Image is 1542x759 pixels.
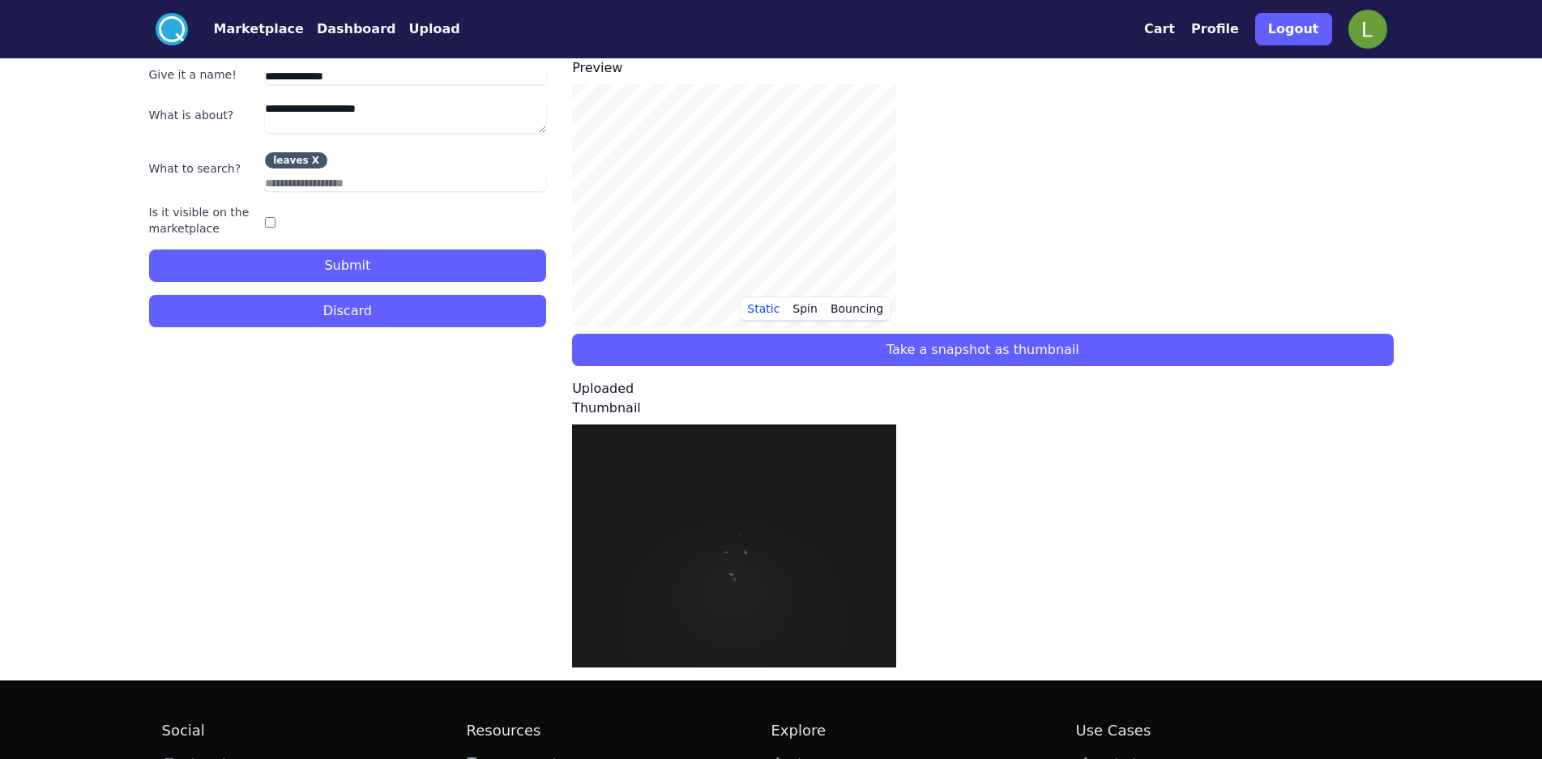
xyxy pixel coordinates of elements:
[149,160,259,177] label: What to search?
[572,424,896,667] img: 9k=
[467,719,771,742] h2: Resources
[741,296,786,321] button: Static
[214,19,304,39] button: Marketplace
[1255,13,1332,45] button: Logout
[572,399,1393,418] h4: Thumbnail
[149,66,259,83] label: Give it a name!
[1255,6,1332,52] a: Logout
[304,19,396,39] a: Dashboard
[572,379,1393,399] p: Uploaded
[1348,10,1387,49] img: profile
[312,156,319,165] div: X
[572,58,1393,78] h3: Preview
[395,19,459,39] a: Upload
[1191,19,1239,39] button: Profile
[149,295,547,327] button: Discard
[771,719,1076,742] h2: Explore
[273,156,308,165] div: leaves
[149,204,259,237] label: Is it visible on the marketplace
[1076,719,1381,742] h2: Use Cases
[317,19,396,39] button: Dashboard
[824,296,890,321] button: Bouncing
[162,719,467,742] h2: Social
[1144,19,1175,39] button: Cart
[149,249,547,282] button: Submit
[149,107,259,123] label: What is about?
[408,19,459,39] button: Upload
[572,334,1393,366] button: Take a snapshot as thumbnail
[188,19,304,39] a: Marketplace
[786,296,824,321] button: Spin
